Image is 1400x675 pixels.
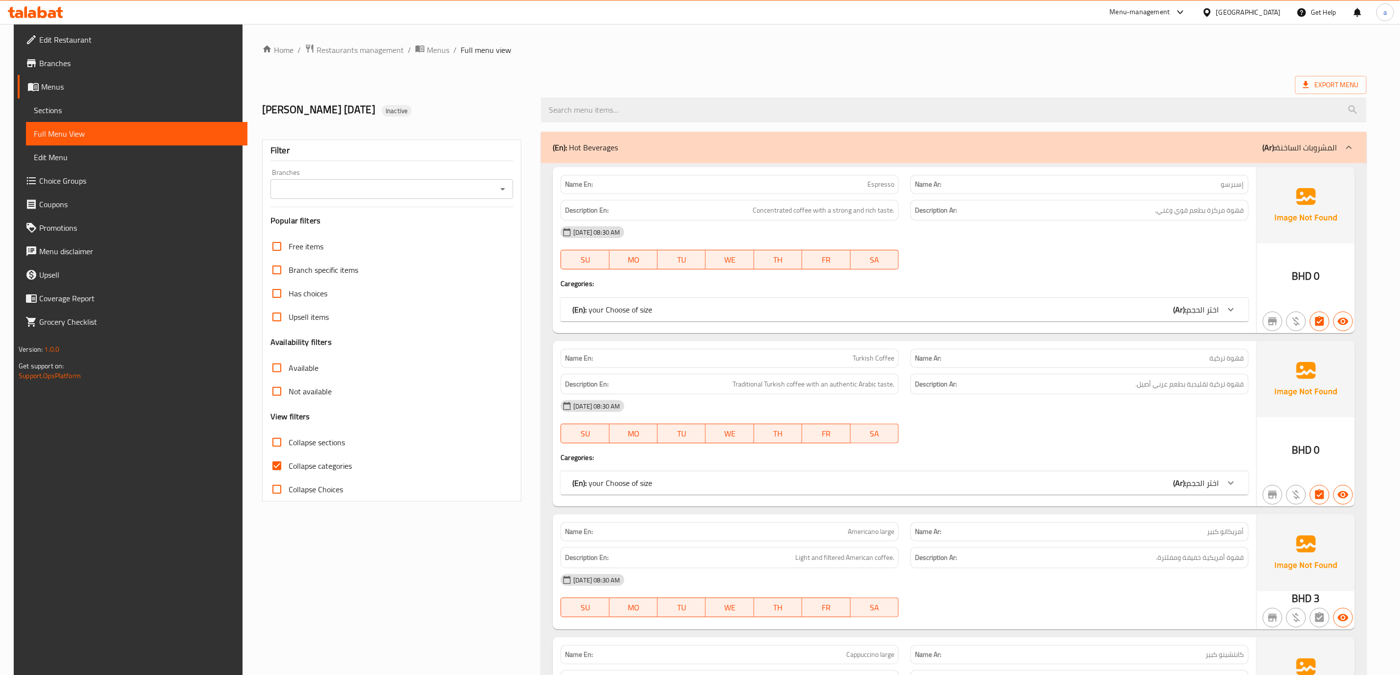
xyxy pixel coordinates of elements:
[561,250,609,269] button: SU
[569,228,624,237] span: [DATE] 08:30 AM
[1310,608,1329,627] button: Not has choices
[297,44,301,56] li: /
[561,453,1249,462] h4: Caregories:
[710,253,750,267] span: WE
[1263,608,1282,627] button: Not branch specific item
[39,34,240,46] span: Edit Restaurant
[851,424,899,443] button: SA
[541,97,1367,122] input: search
[427,44,449,56] span: Menus
[408,44,411,56] li: /
[851,250,899,269] button: SA
[1333,485,1353,505] button: Available
[39,198,240,210] span: Coupons
[39,316,240,328] span: Grocery Checklist
[496,182,510,196] button: Open
[806,427,846,441] span: FR
[753,204,894,217] span: Concentrated coffee with a strong and rich taste.
[1292,589,1312,608] span: BHD
[289,436,345,448] span: Collapse sections
[915,650,941,660] strong: Name Ar:
[289,264,358,276] span: Branch specific items
[572,304,652,315] p: your Choose of size
[18,263,247,287] a: Upsell
[270,215,514,226] h3: Popular filters
[706,424,754,443] button: WE
[614,427,654,441] span: MO
[855,427,895,441] span: SA
[18,169,247,193] a: Choice Groups
[572,302,587,317] b: (En):
[289,362,319,374] span: Available
[572,477,652,489] p: your Choose of size
[541,132,1367,163] div: (En): Hot Beverages(Ar):المشروبات الساخنة
[34,104,240,116] span: Sections
[1314,589,1320,608] span: 3
[565,378,609,390] strong: Description En:
[915,527,941,537] strong: Name Ar:
[706,598,754,617] button: WE
[1314,440,1320,459] span: 0
[710,601,750,615] span: WE
[915,552,957,564] strong: Description Ar:
[867,179,894,190] span: Espresso
[1263,142,1337,153] p: المشروبات الساخنة
[19,360,64,372] span: Get support on:
[262,102,530,117] h2: [PERSON_NAME] [DATE]
[1333,312,1353,331] button: Available
[18,51,247,75] a: Branches
[758,427,798,441] span: TH
[853,353,894,363] span: Turkish Coffee
[806,253,846,267] span: FR
[18,310,247,334] a: Grocery Checklist
[569,576,624,585] span: [DATE] 08:30 AM
[1206,650,1244,660] span: كابتشينو كبير
[18,75,247,98] a: Menus
[1110,6,1170,18] div: Menu-management
[39,175,240,187] span: Choice Groups
[1207,527,1244,537] span: أمريكانو كبير
[658,424,706,443] button: TU
[565,552,609,564] strong: Description En:
[614,253,654,267] span: MO
[39,292,240,304] span: Coverage Report
[795,552,894,564] span: Light and filtered American coffee.
[1286,608,1306,627] button: Purchased item
[565,253,605,267] span: SU
[18,216,247,240] a: Promotions
[802,424,850,443] button: FR
[289,311,329,323] span: Upsell items
[802,598,850,617] button: FR
[758,601,798,615] span: TH
[855,253,895,267] span: SA
[1257,514,1355,591] img: Ae5nvW7+0k+MAAAAAElFTkSuQmCC
[305,44,404,56] a: Restaurants management
[34,128,240,140] span: Full Menu View
[270,411,310,422] h3: View filters
[270,337,332,348] h3: Availability filters
[1263,485,1282,505] button: Not branch specific item
[565,527,593,537] strong: Name En:
[382,105,412,117] div: Inactive
[915,353,941,363] strong: Name Ar:
[26,145,247,169] a: Edit Menu
[26,98,247,122] a: Sections
[19,343,43,356] span: Version:
[561,279,1249,289] h4: Caregories:
[1286,312,1306,331] button: Purchased item
[561,424,609,443] button: SU
[915,179,941,190] strong: Name Ar:
[553,142,618,153] p: Hot Beverages
[289,460,352,472] span: Collapse categories
[39,57,240,69] span: Branches
[289,483,343,495] span: Collapse Choices
[561,471,1249,495] div: (En): your Choose of size(Ar):اختر الحجم
[1155,204,1244,217] span: قهوة مركزة بطعم قوي وغني.
[610,424,658,443] button: MO
[658,250,706,269] button: TU
[553,140,567,155] b: (En):
[1314,266,1320,286] span: 0
[1187,476,1219,490] span: اختر الحجم
[561,298,1249,321] div: (En): your Choose of size(Ar):اختر الحجم
[846,650,894,660] span: Cappuccino large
